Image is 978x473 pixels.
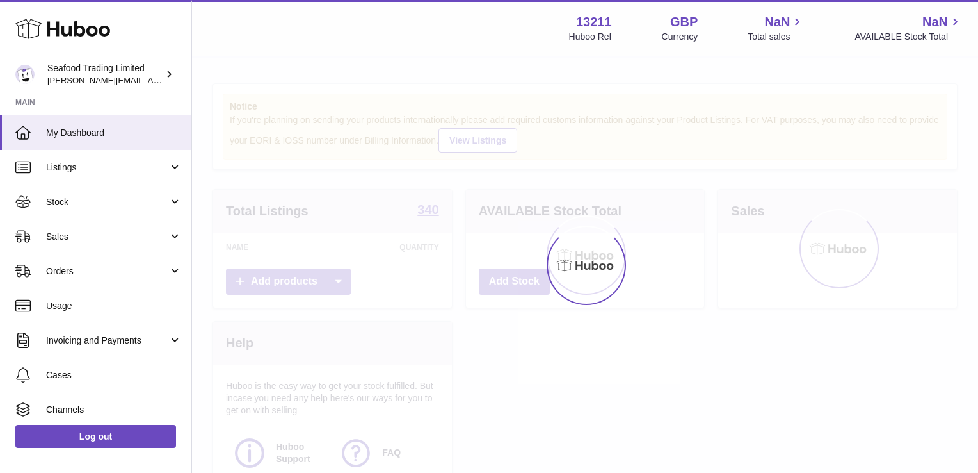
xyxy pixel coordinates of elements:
[46,265,168,278] span: Orders
[46,335,168,347] span: Invoicing and Payments
[46,369,182,381] span: Cases
[662,31,698,43] div: Currency
[15,425,176,448] a: Log out
[15,65,35,84] img: nathaniellynch@rickstein.com
[748,31,805,43] span: Total sales
[576,13,612,31] strong: 13211
[748,13,805,43] a: NaN Total sales
[46,231,168,243] span: Sales
[47,75,257,85] span: [PERSON_NAME][EMAIL_ADDRESS][DOMAIN_NAME]
[46,127,182,139] span: My Dashboard
[764,13,790,31] span: NaN
[670,13,698,31] strong: GBP
[46,162,168,174] span: Listings
[854,13,963,43] a: NaN AVAILABLE Stock Total
[47,62,163,87] div: Seafood Trading Limited
[46,404,182,416] span: Channels
[46,196,168,208] span: Stock
[569,31,612,43] div: Huboo Ref
[854,31,963,43] span: AVAILABLE Stock Total
[46,300,182,312] span: Usage
[922,13,948,31] span: NaN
